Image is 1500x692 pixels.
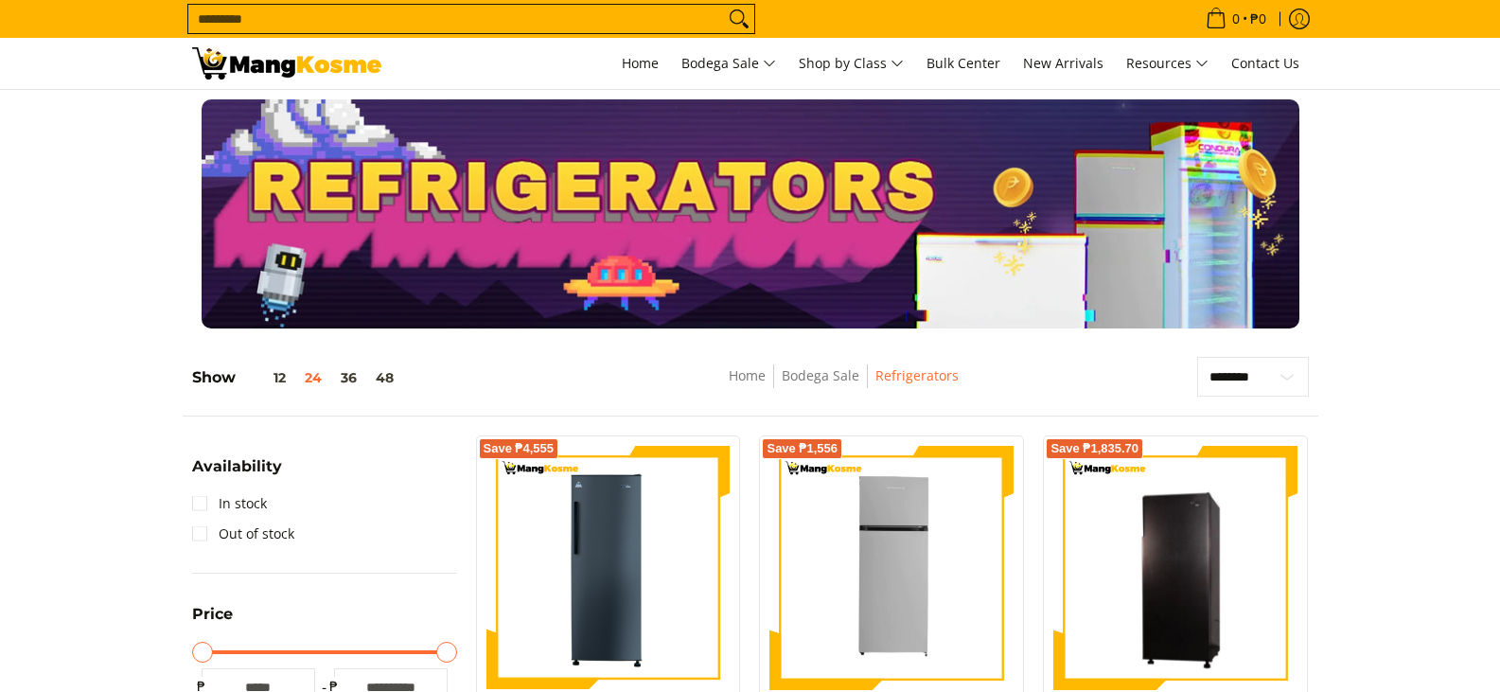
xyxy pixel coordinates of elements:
[366,370,403,385] button: 48
[799,52,904,76] span: Shop by Class
[192,368,403,387] h5: Show
[875,366,959,384] a: Refrigerators
[192,607,233,622] span: Price
[622,54,659,72] span: Home
[192,488,267,519] a: In stock
[295,370,331,385] button: 24
[1053,449,1297,687] img: Condura 7.3 Cu. Ft. Single Door - Direct Cool Inverter Refrigerator, CSD700SAi (Class A)
[1231,54,1299,72] span: Contact Us
[926,54,1000,72] span: Bulk Center
[917,38,1010,89] a: Bulk Center
[484,443,555,454] span: Save ₱4,555
[672,38,785,89] a: Bodega Sale
[1050,443,1138,454] span: Save ₱1,835.70
[767,443,838,454] span: Save ₱1,556
[192,459,282,488] summary: Open
[782,366,859,384] a: Bodega Sale
[400,38,1309,89] nav: Main Menu
[1200,9,1272,29] span: •
[1014,38,1113,89] a: New Arrivals
[192,607,233,636] summary: Open
[1247,12,1269,26] span: ₱0
[1126,52,1209,76] span: Resources
[789,38,913,89] a: Shop by Class
[729,366,766,384] a: Home
[612,38,668,89] a: Home
[1117,38,1218,89] a: Resources
[192,519,294,549] a: Out of stock
[1229,12,1243,26] span: 0
[681,52,776,76] span: Bodega Sale
[591,364,1097,407] nav: Breadcrumbs
[486,446,731,690] img: Condura 7.0 Cu. Ft. Upright Freezer Inverter Refrigerator, CUF700MNi (Class A)
[192,459,282,474] span: Availability
[1222,38,1309,89] a: Contact Us
[236,370,295,385] button: 12
[331,370,366,385] button: 36
[724,5,754,33] button: Search
[192,47,381,80] img: Bodega Sale Refrigerator l Mang Kosme: Home Appliances Warehouse Sale
[769,446,1014,690] img: Kelvinator 7.3 Cu.Ft. Direct Cool KLC Manual Defrost Standard Refrigerator (Silver) (Class A)
[1023,54,1103,72] span: New Arrivals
